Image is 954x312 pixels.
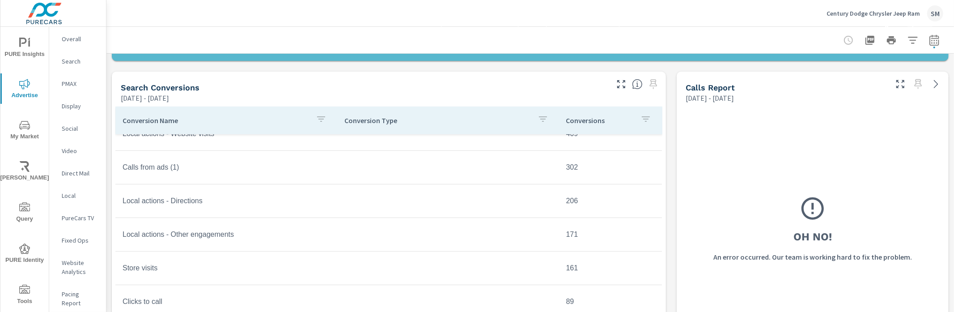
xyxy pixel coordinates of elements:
[559,223,662,246] td: 171
[49,55,106,68] div: Search
[49,234,106,247] div: Fixed Ops
[115,223,337,246] td: Local actions - Other engagements
[49,122,106,135] div: Social
[3,244,46,265] span: PURE Identity
[793,229,832,244] h3: Oh No!
[686,83,735,92] h5: Calls Report
[3,202,46,224] span: Query
[3,120,46,142] span: My Market
[559,190,662,212] td: 206
[121,83,199,92] h5: Search Conversions
[62,79,99,88] p: PMAX
[925,31,943,49] button: Select Date Range
[3,38,46,60] span: PURE Insights
[49,144,106,158] div: Video
[904,31,922,49] button: Apply Filters
[927,5,943,21] div: SM
[62,124,99,133] p: Social
[62,102,99,111] p: Display
[3,79,46,101] span: Advertise
[559,156,662,179] td: 302
[632,79,643,90] span: Search Conversions include Actions, Leads and Unmapped Conversions
[62,236,99,245] p: Fixed Ops
[62,191,99,200] p: Local
[115,156,337,179] td: Calls from ads (1)
[646,77,661,91] span: Select a preset date range to save this widget
[115,190,337,212] td: Local actions - Directions
[62,34,99,43] p: Overall
[62,146,99,155] p: Video
[62,214,99,222] p: PureCars TV
[123,116,309,125] p: Conversion Name
[62,57,99,66] p: Search
[49,287,106,310] div: Pacing Report
[827,9,920,17] p: Century Dodge Chrysler Jeep Ram
[559,257,662,279] td: 161
[713,252,912,262] p: An error occurred. Our team is working hard to fix the problem.
[115,257,337,279] td: Store visits
[49,256,106,278] div: Website Analytics
[49,167,106,180] div: Direct Mail
[3,161,46,183] span: [PERSON_NAME]
[62,290,99,308] p: Pacing Report
[62,169,99,178] p: Direct Mail
[121,93,169,103] p: [DATE] - [DATE]
[49,77,106,90] div: PMAX
[344,116,530,125] p: Conversion Type
[3,285,46,307] span: Tools
[49,99,106,113] div: Display
[893,77,907,91] button: Make Fullscreen
[686,93,734,103] p: [DATE] - [DATE]
[911,77,925,91] span: Select a preset date range to save this widget
[861,31,879,49] button: "Export Report to PDF"
[614,77,628,91] button: Make Fullscreen
[882,31,900,49] button: Print Report
[62,258,99,276] p: Website Analytics
[566,116,634,125] p: Conversions
[49,32,106,46] div: Overall
[49,211,106,225] div: PureCars TV
[929,77,943,91] a: See more details in report
[49,189,106,202] div: Local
